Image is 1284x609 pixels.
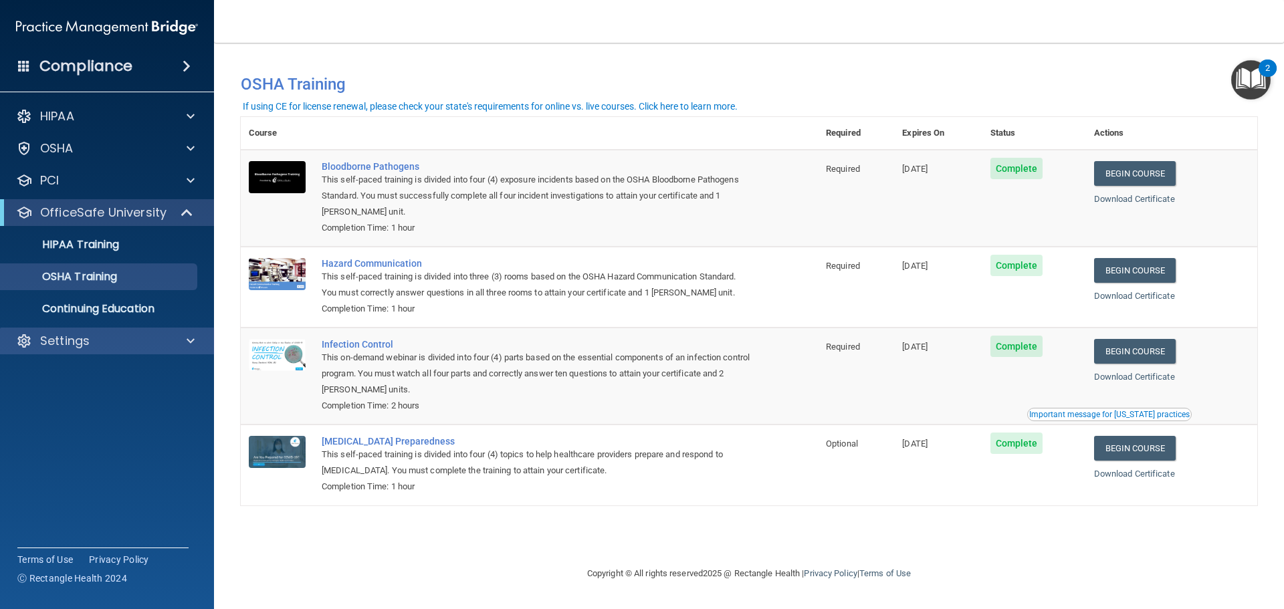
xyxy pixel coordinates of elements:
[9,238,119,251] p: HIPAA Training
[982,117,1086,150] th: Status
[16,108,195,124] a: HIPAA
[322,398,751,414] div: Completion Time: 2 hours
[16,333,195,349] a: Settings
[241,75,1257,94] h4: OSHA Training
[39,57,132,76] h4: Compliance
[990,336,1043,357] span: Complete
[16,140,195,156] a: OSHA
[818,117,894,150] th: Required
[9,302,191,316] p: Continuing Education
[89,553,149,566] a: Privacy Policy
[990,158,1043,179] span: Complete
[40,205,167,221] p: OfficeSafe University
[322,220,751,236] div: Completion Time: 1 hour
[243,102,738,111] div: If using CE for license renewal, please check your state's requirements for online vs. live cours...
[505,552,993,595] div: Copyright © All rights reserved 2025 @ Rectangle Health | |
[902,439,928,449] span: [DATE]
[40,140,74,156] p: OSHA
[804,568,857,578] a: Privacy Policy
[1094,258,1176,283] a: Begin Course
[894,117,982,150] th: Expires On
[990,433,1043,454] span: Complete
[826,342,860,352] span: Required
[322,436,751,447] a: [MEDICAL_DATA] Preparedness
[241,117,314,150] th: Course
[17,553,73,566] a: Terms of Use
[826,164,860,174] span: Required
[322,301,751,317] div: Completion Time: 1 hour
[1086,117,1257,150] th: Actions
[322,258,751,269] a: Hazard Communication
[1094,194,1175,204] a: Download Certificate
[322,479,751,495] div: Completion Time: 1 hour
[40,172,59,189] p: PCI
[241,100,740,113] button: If using CE for license renewal, please check your state's requirements for online vs. live cours...
[902,164,928,174] span: [DATE]
[40,333,90,349] p: Settings
[17,572,127,585] span: Ⓒ Rectangle Health 2024
[322,447,751,479] div: This self-paced training is divided into four (4) topics to help healthcare providers prepare and...
[322,339,751,350] a: Infection Control
[322,350,751,398] div: This on-demand webinar is divided into four (4) parts based on the essential components of an inf...
[322,269,751,301] div: This self-paced training is divided into three (3) rooms based on the OSHA Hazard Communication S...
[902,261,928,271] span: [DATE]
[902,342,928,352] span: [DATE]
[1231,60,1271,100] button: Open Resource Center, 2 new notifications
[322,172,751,220] div: This self-paced training is divided into four (4) exposure incidents based on the OSHA Bloodborne...
[9,270,117,283] p: OSHA Training
[1094,161,1176,186] a: Begin Course
[1029,410,1190,418] div: Important message for [US_STATE] practices
[40,108,74,124] p: HIPAA
[1094,436,1176,461] a: Begin Course
[1265,68,1270,86] div: 2
[322,161,751,172] a: Bloodborne Pathogens
[16,205,194,221] a: OfficeSafe University
[859,568,911,578] a: Terms of Use
[1094,291,1175,301] a: Download Certificate
[16,172,195,189] a: PCI
[826,439,858,449] span: Optional
[1094,372,1175,382] a: Download Certificate
[990,255,1043,276] span: Complete
[1094,339,1176,364] a: Begin Course
[16,14,198,41] img: PMB logo
[826,261,860,271] span: Required
[1094,469,1175,479] a: Download Certificate
[1027,408,1192,421] button: Read this if you are a dental practitioner in the state of CA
